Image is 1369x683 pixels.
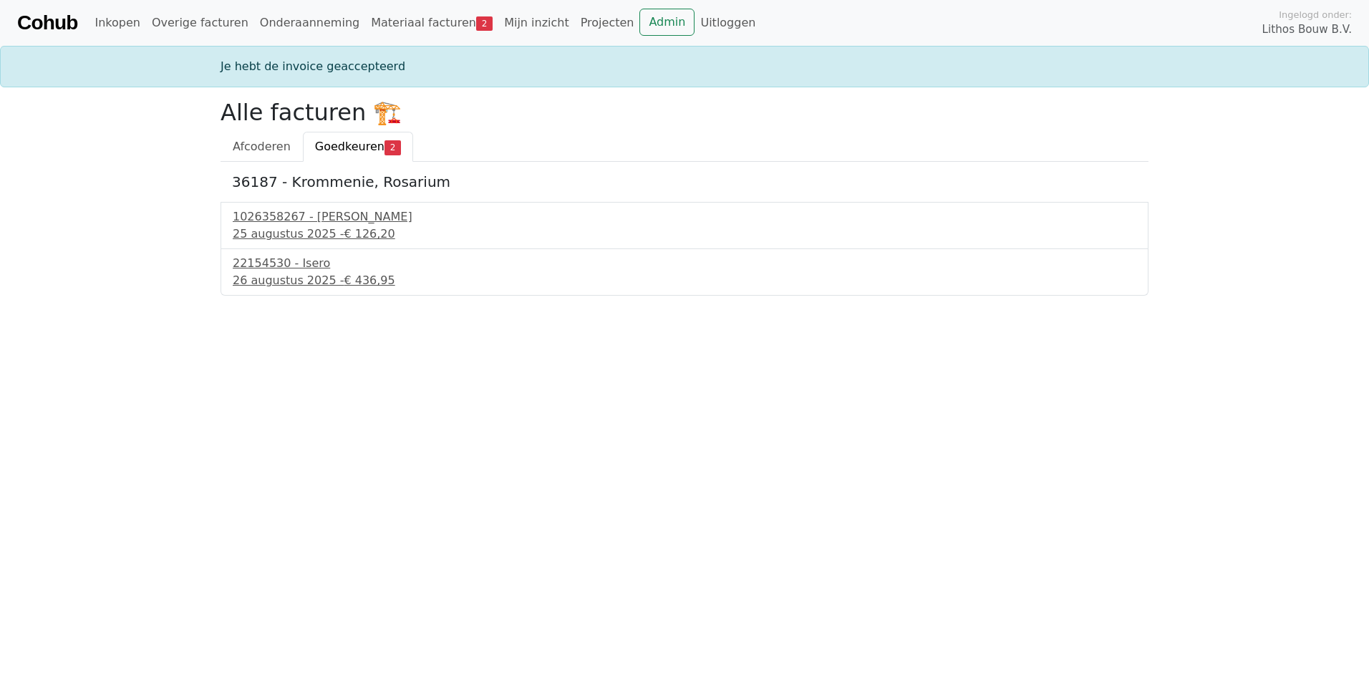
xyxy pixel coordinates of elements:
h2: Alle facturen 🏗️ [221,99,1148,126]
span: 2 [384,140,401,155]
a: 22154530 - Isero26 augustus 2025 -€ 436,95 [233,255,1136,289]
span: Goedkeuren [315,140,384,153]
a: Projecten [575,9,640,37]
a: 1026358267 - [PERSON_NAME]25 augustus 2025 -€ 126,20 [233,208,1136,243]
span: Lithos Bouw B.V. [1262,21,1352,38]
div: 26 augustus 2025 - [233,272,1136,289]
span: Ingelogd onder: [1279,8,1352,21]
a: Admin [639,9,695,36]
a: Overige facturen [146,9,254,37]
div: Je hebt de invoice geaccepteerd [212,58,1157,75]
span: € 126,20 [344,227,395,241]
span: € 436,95 [344,273,395,287]
div: 22154530 - Isero [233,255,1136,272]
span: Afcoderen [233,140,291,153]
a: Cohub [17,6,77,40]
span: 2 [476,16,493,31]
a: Materiaal facturen2 [365,9,498,37]
div: 25 augustus 2025 - [233,226,1136,243]
a: Mijn inzicht [498,9,575,37]
div: 1026358267 - [PERSON_NAME] [233,208,1136,226]
a: Afcoderen [221,132,303,162]
a: Onderaanneming [254,9,365,37]
a: Inkopen [89,9,145,37]
h5: 36187 - Krommenie, Rosarium [232,173,1137,190]
a: Uitloggen [695,9,761,37]
a: Goedkeuren2 [303,132,413,162]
